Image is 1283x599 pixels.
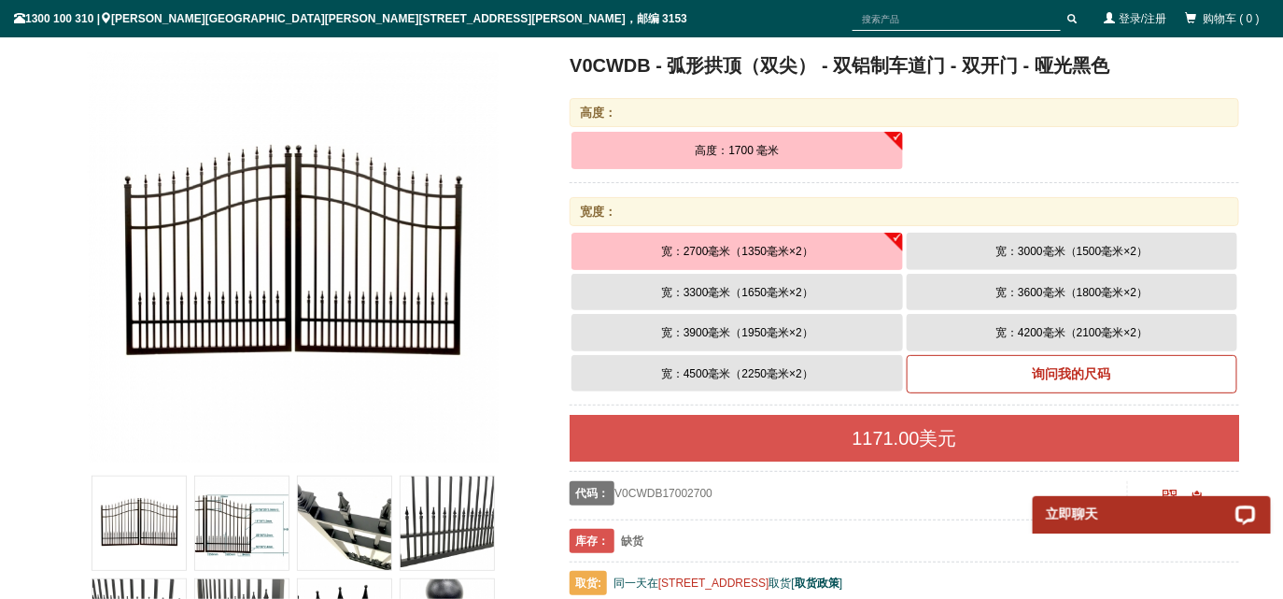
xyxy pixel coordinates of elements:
font: 宽度： [580,205,616,219]
img: V0CWDB - 弧形拱顶（双尖） - 双铝制车道门 - 双开门 - 哑光黑色 [92,477,186,570]
font: 代码： [575,487,609,500]
img: V0CWDB - 弧形拱顶（双尖） - 双铝制车道门 - 双开门 - 哑光黑色 [195,477,289,570]
font: 宽：3300毫米（1650毫米×2） [661,286,813,299]
button: 宽：3000毫米（1500毫米×2） [907,233,1237,270]
font: 购物车 ( 0 ) [1203,12,1260,25]
a: V0CWDB - 弧形拱顶（双矛） - 双铝车道门 - 双开门 - 哑光黑 - 高：1700 毫米 宽：2700 毫米（1350 毫米 x 2） - 门仓库 [46,51,540,463]
button: 高度：1700 毫米 [571,132,902,169]
input: 搜索产品 [853,7,1061,31]
button: 宽：3300毫米（1650毫米×2） [571,274,902,311]
font: 高度：1700 毫米 [695,144,779,157]
a: 取货政策 [795,577,839,590]
font: V0CWDB17002700 [614,487,712,500]
font: V0CWDB - 弧形拱顶（双尖） - 双铝制车道门 - 双开门 - 哑光黑色 [570,55,1109,76]
font: 1171.00 [853,428,920,449]
font: [PERSON_NAME][GEOGRAPHIC_DATA][PERSON_NAME][STREET_ADDRESS][PERSON_NAME]，邮编 3153 [111,12,687,25]
img: V0CWDB - 弧形拱顶（双尖） - 双铝制车道门 - 双开门 - 哑光黑色 [298,477,391,570]
font: 宽：3000毫米（1500毫米×2） [995,245,1148,258]
font: 宽：3900毫米（1950毫米×2） [661,326,813,339]
button: 宽：3600毫米（1800毫米×2） [907,274,1237,311]
button: 宽：3900毫米（1950毫米×2） [571,314,902,351]
font: 高度： [580,106,616,120]
font: 美元 [920,428,957,449]
font: 取货[ [769,577,795,590]
img: V0CWDB - 弧形拱顶（双尖） - 双铝制车道门 - 双开门 - 哑光黑色 [401,477,494,570]
font: 取货: [575,577,601,590]
font: 宽：2700毫米（1350毫米×2） [661,245,813,258]
iframe: LiveChat 聊天小部件 [1021,475,1283,534]
font: 宽：3600毫米（1800毫米×2） [995,286,1148,299]
font: 宽：4500毫米（2250毫米×2） [661,367,813,380]
font: 同一天在 [613,577,658,590]
img: V0CWDB - 弧形拱顶（双矛） - 双铝车道门 - 双开门 - 哑光黑 - 高：1700 毫米 宽：2700 毫米（1350 毫米 x 2） - 门仓库 [88,51,499,463]
a: 询问我的尺码 [907,355,1237,394]
button: 宽：4500毫米（2250毫米×2） [571,355,902,392]
font: ] [839,577,842,590]
button: 宽：4200毫米（2100毫米×2） [907,314,1237,351]
font: 库存： [575,535,609,548]
a: 登录/注册 [1119,12,1166,25]
a: [STREET_ADDRESS] [658,577,769,590]
font: 宽：4200毫米（2100毫米×2） [995,326,1148,339]
font: 缺货 [621,535,643,548]
font: 询问我的尺码 [1033,366,1111,381]
font: 1300 100 310 | [25,12,100,25]
button: 宽：2700毫米（1350毫米×2） [571,233,902,270]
